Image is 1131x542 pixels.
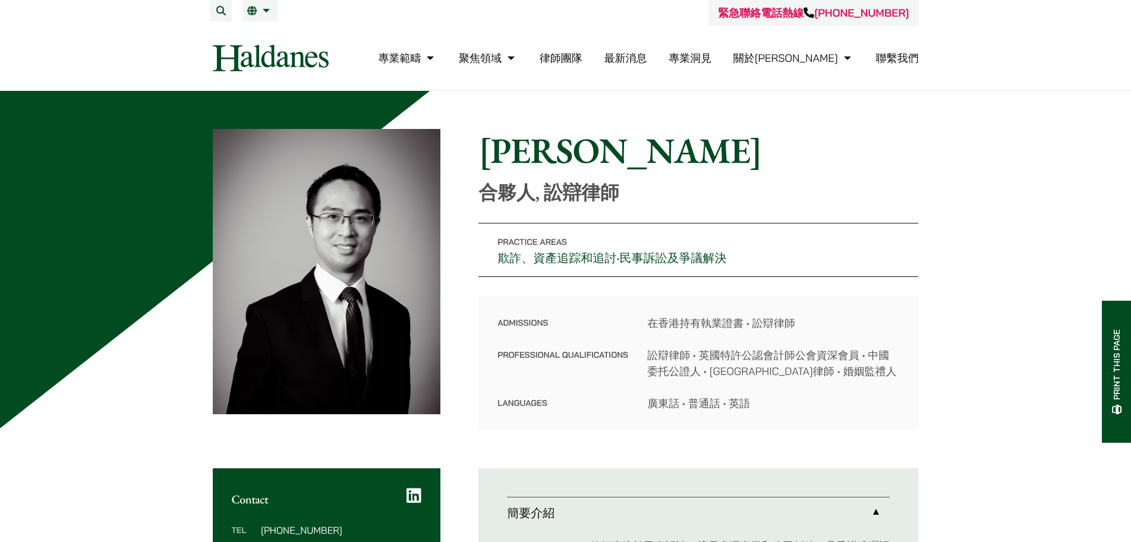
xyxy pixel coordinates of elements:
img: Logo of Haldanes [213,45,329,71]
a: 最新消息 [604,51,647,65]
dt: Admissions [497,315,628,347]
dt: Languages [497,395,628,411]
a: 聚焦領域 [459,51,518,65]
dd: [PHONE_NUMBER] [261,525,421,535]
dd: 訟辯律師 • 英國特許公認會計師公會資深會員 • 中國委托公證人 • [GEOGRAPHIC_DATA]律師 • 婚姻監禮人 [647,347,899,379]
a: 關於何敦 [733,51,854,65]
a: LinkedIn [407,487,421,504]
a: 律師團隊 [540,51,582,65]
a: 聯繫我們 [876,51,919,65]
dd: 在香港持有執業證書 • 訟辯律師 [647,315,899,331]
h2: Contact [232,492,422,506]
a: 專業洞見 [669,51,711,65]
dt: Professional Qualifications [497,347,628,395]
dd: 廣東話 • 普通話 • 英語 [647,395,899,411]
a: 欺詐、資產追踪和追討 [497,250,616,266]
a: 繁 [247,6,273,15]
p: 合夥人, 訟辯律師 [478,181,918,204]
a: 簡要介紹 [507,497,890,528]
a: 民事訴訟及爭議解決 [620,250,727,266]
a: 專業範疇 [378,51,437,65]
span: Practice Areas [497,237,567,247]
h1: [PERSON_NAME] [478,129,918,172]
a: 緊急聯絡電話熱線[PHONE_NUMBER] [718,6,909,20]
p: • [478,223,918,277]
